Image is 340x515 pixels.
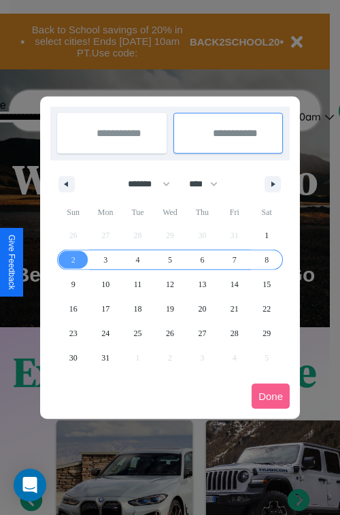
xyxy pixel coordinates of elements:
span: 19 [166,297,174,321]
span: 16 [69,297,78,321]
button: 21 [218,297,250,321]
button: 1 [251,223,283,248]
span: Fri [218,201,250,223]
button: 15 [251,272,283,297]
button: 25 [122,321,154,346]
button: 23 [57,321,89,346]
button: 2 [57,248,89,272]
button: 18 [122,297,154,321]
span: 22 [262,297,271,321]
span: 3 [103,248,107,272]
button: 9 [57,272,89,297]
span: 23 [69,321,78,346]
button: 14 [218,272,250,297]
span: 31 [101,346,109,370]
button: 29 [251,321,283,346]
span: Sat [251,201,283,223]
span: 27 [198,321,206,346]
button: 16 [57,297,89,321]
button: 13 [186,272,218,297]
span: 18 [134,297,142,321]
span: 10 [101,272,109,297]
span: Mon [89,201,121,223]
span: 13 [198,272,206,297]
div: Give Feedback [7,235,16,290]
span: 25 [134,321,142,346]
button: 8 [251,248,283,272]
span: 20 [198,297,206,321]
span: 15 [262,272,271,297]
button: 10 [89,272,121,297]
button: 3 [89,248,121,272]
button: 17 [89,297,121,321]
span: 2 [71,248,75,272]
span: Thu [186,201,218,223]
button: 19 [154,297,186,321]
span: 24 [101,321,109,346]
span: 1 [265,223,269,248]
span: 26 [166,321,174,346]
button: 24 [89,321,121,346]
button: 7 [218,248,250,272]
button: 12 [154,272,186,297]
button: 4 [122,248,154,272]
button: 31 [89,346,121,370]
button: 20 [186,297,218,321]
span: 12 [166,272,174,297]
span: 30 [69,346,78,370]
span: 8 [265,248,269,272]
span: 4 [136,248,140,272]
button: 26 [154,321,186,346]
span: 5 [168,248,172,272]
button: 27 [186,321,218,346]
span: 6 [200,248,204,272]
button: 11 [122,272,154,297]
span: 17 [101,297,109,321]
span: Sun [57,201,89,223]
button: 6 [186,248,218,272]
span: 14 [231,272,239,297]
div: Open Intercom Messenger [14,469,46,501]
span: 21 [231,297,239,321]
button: 5 [154,248,186,272]
span: 11 [134,272,142,297]
span: Wed [154,201,186,223]
button: 22 [251,297,283,321]
span: 9 [71,272,75,297]
button: 28 [218,321,250,346]
button: 30 [57,346,89,370]
span: Tue [122,201,154,223]
button: Done [252,384,290,409]
span: 28 [231,321,239,346]
span: 7 [233,248,237,272]
span: 29 [262,321,271,346]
